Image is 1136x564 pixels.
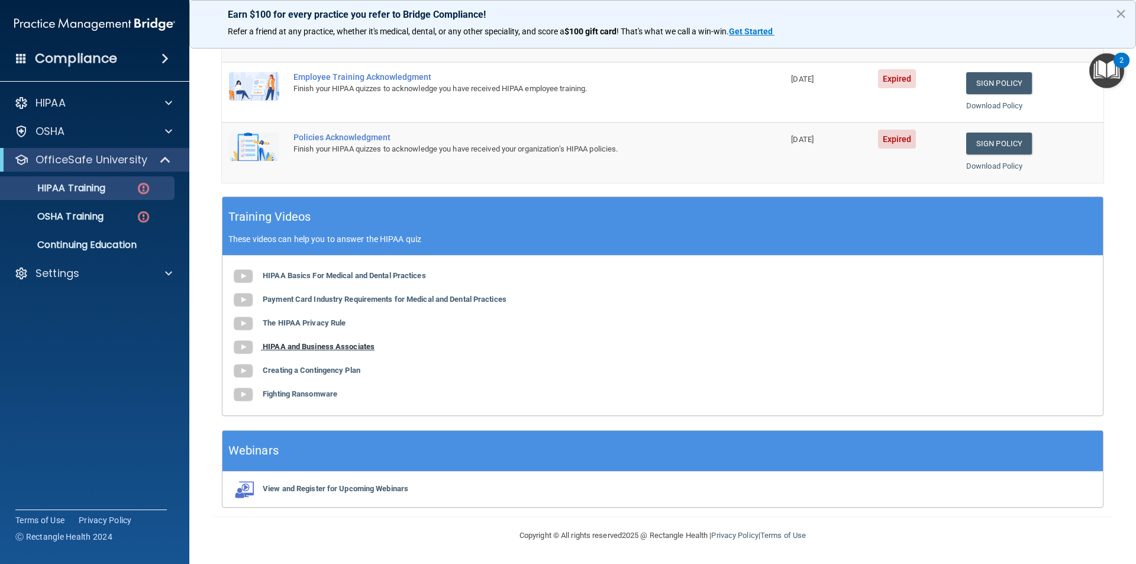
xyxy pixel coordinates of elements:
[878,130,916,149] span: Expired
[263,295,506,304] b: Payment Card Industry Requirements for Medical and Dental Practices
[79,514,132,526] a: Privacy Policy
[35,153,147,167] p: OfficeSafe University
[231,288,255,312] img: gray_youtube_icon.38fcd6cc.png
[231,481,255,498] img: webinarIcon.c7ebbf15.png
[966,72,1032,94] a: Sign Policy
[617,27,729,36] span: ! That's what we call a win-win.
[729,27,774,36] a: Get Started
[228,440,279,461] h5: Webinars
[711,531,758,540] a: Privacy Policy
[35,50,117,67] h4: Compliance
[564,27,617,36] strong: $100 gift card
[263,271,426,280] b: HIPAA Basics For Medical and Dental Practices
[263,318,346,327] b: The HIPAA Privacy Rule
[293,82,725,96] div: Finish your HIPAA quizzes to acknowledge you have received HIPAA employee training.
[231,312,255,336] img: gray_youtube_icon.38fcd6cc.png
[447,517,879,555] div: Copyright © All rights reserved 2025 @ Rectangle Health | |
[966,162,1023,170] a: Download Policy
[293,133,725,142] div: Policies Acknowledgment
[293,72,725,82] div: Employee Training Acknowledgment
[878,69,916,88] span: Expired
[263,484,408,493] b: View and Register for Upcoming Webinars
[228,234,1097,244] p: These videos can help you to answer the HIPAA quiz
[35,124,65,138] p: OSHA
[15,514,64,526] a: Terms of Use
[263,389,337,398] b: Fighting Ransomware
[14,124,172,138] a: OSHA
[35,96,66,110] p: HIPAA
[228,27,564,36] span: Refer a friend at any practice, whether it's medical, dental, or any other speciality, and score a
[231,265,255,288] img: gray_youtube_icon.38fcd6cc.png
[263,342,375,351] b: HIPAA and Business Associates
[14,12,175,36] img: PMB logo
[966,133,1032,154] a: Sign Policy
[15,531,112,543] span: Ⓒ Rectangle Health 2024
[1115,4,1127,23] button: Close
[14,266,172,281] a: Settings
[263,366,360,375] b: Creating a Contingency Plan
[231,336,255,359] img: gray_youtube_icon.38fcd6cc.png
[14,96,172,110] a: HIPAA
[14,153,172,167] a: OfficeSafe University
[8,239,169,251] p: Continuing Education
[231,359,255,383] img: gray_youtube_icon.38fcd6cc.png
[228,207,311,227] h5: Training Videos
[136,210,151,224] img: danger-circle.6113f641.png
[966,101,1023,110] a: Download Policy
[729,27,773,36] strong: Get Started
[791,135,814,144] span: [DATE]
[1089,53,1124,88] button: Open Resource Center, 2 new notifications
[231,383,255,407] img: gray_youtube_icon.38fcd6cc.png
[966,41,1038,50] a: Download Certificate
[760,531,806,540] a: Terms of Use
[228,9,1098,20] p: Earn $100 for every practice you refer to Bridge Compliance!
[8,211,104,223] p: OSHA Training
[8,182,105,194] p: HIPAA Training
[1119,60,1124,76] div: 2
[791,75,814,83] span: [DATE]
[136,181,151,196] img: danger-circle.6113f641.png
[35,266,79,281] p: Settings
[293,142,725,156] div: Finish your HIPAA quizzes to acknowledge you have received your organization’s HIPAA policies.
